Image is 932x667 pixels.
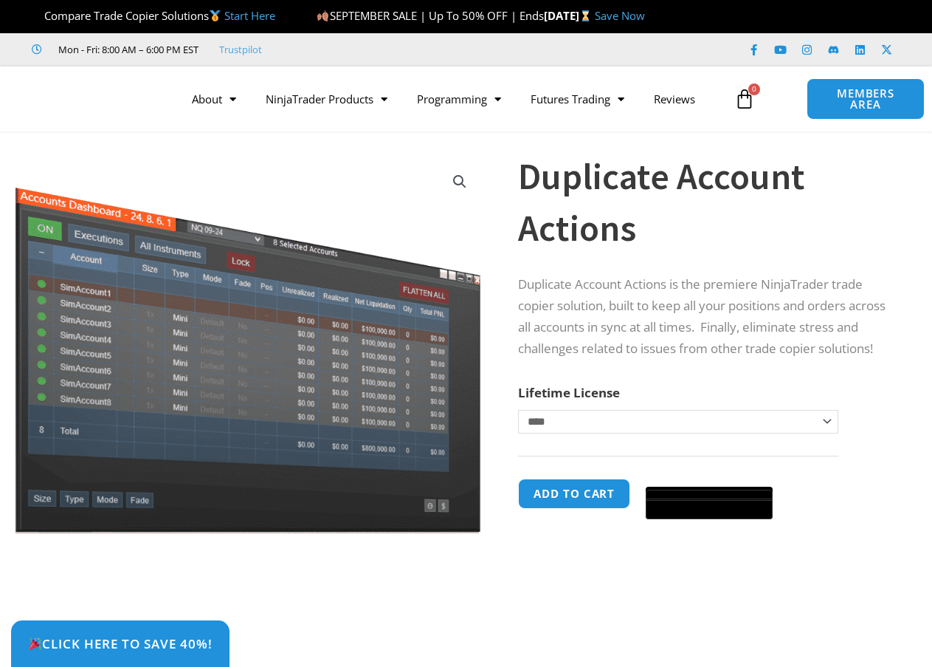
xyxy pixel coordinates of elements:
a: Futures Trading [516,82,639,116]
span: Mon - Fri: 8:00 AM – 6:00 PM EST [55,41,199,58]
img: 🥇 [210,10,221,21]
img: LogoAI | Affordable Indicators – NinjaTrader [14,72,173,126]
a: About [177,82,251,116]
img: 🏆 [32,10,44,21]
a: 🎉Click Here to save 40%! [11,620,229,667]
a: Save Now [595,8,645,23]
span: 0 [748,83,760,95]
a: 0 [712,78,777,120]
h1: Duplicate Account Actions [518,151,895,254]
span: Click Here to save 40%! [28,637,213,650]
span: SEPTEMBER SALE | Up To 50% OFF | Ends [317,8,543,23]
img: 🍂 [317,10,328,21]
button: Buy with GPay [646,490,773,519]
strong: [DATE] [544,8,595,23]
span: MEMBERS AREA [822,88,908,110]
a: Programming [402,82,516,116]
a: Trustpilot [219,41,262,58]
a: MEMBERS AREA [807,78,924,120]
p: Duplicate Account Actions is the premiere NinjaTrader trade copier solution, built to keep all yo... [518,274,895,360]
img: Screenshot 2024-08-26 15414455555 [11,157,484,534]
a: Reviews [639,82,710,116]
img: 🎉 [29,637,41,650]
iframe: Secure payment input frame [643,476,776,478]
a: Start Here [224,8,275,23]
a: NinjaTrader Products [251,82,402,116]
img: ⌛ [580,10,591,21]
iframe: PayPal Message 1 [518,527,895,638]
a: View full-screen image gallery [446,168,473,195]
label: Lifetime License [518,384,620,401]
span: Compare Trade Copier Solutions [32,8,275,23]
button: Add to cart [518,479,630,509]
nav: Menu [177,82,727,116]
